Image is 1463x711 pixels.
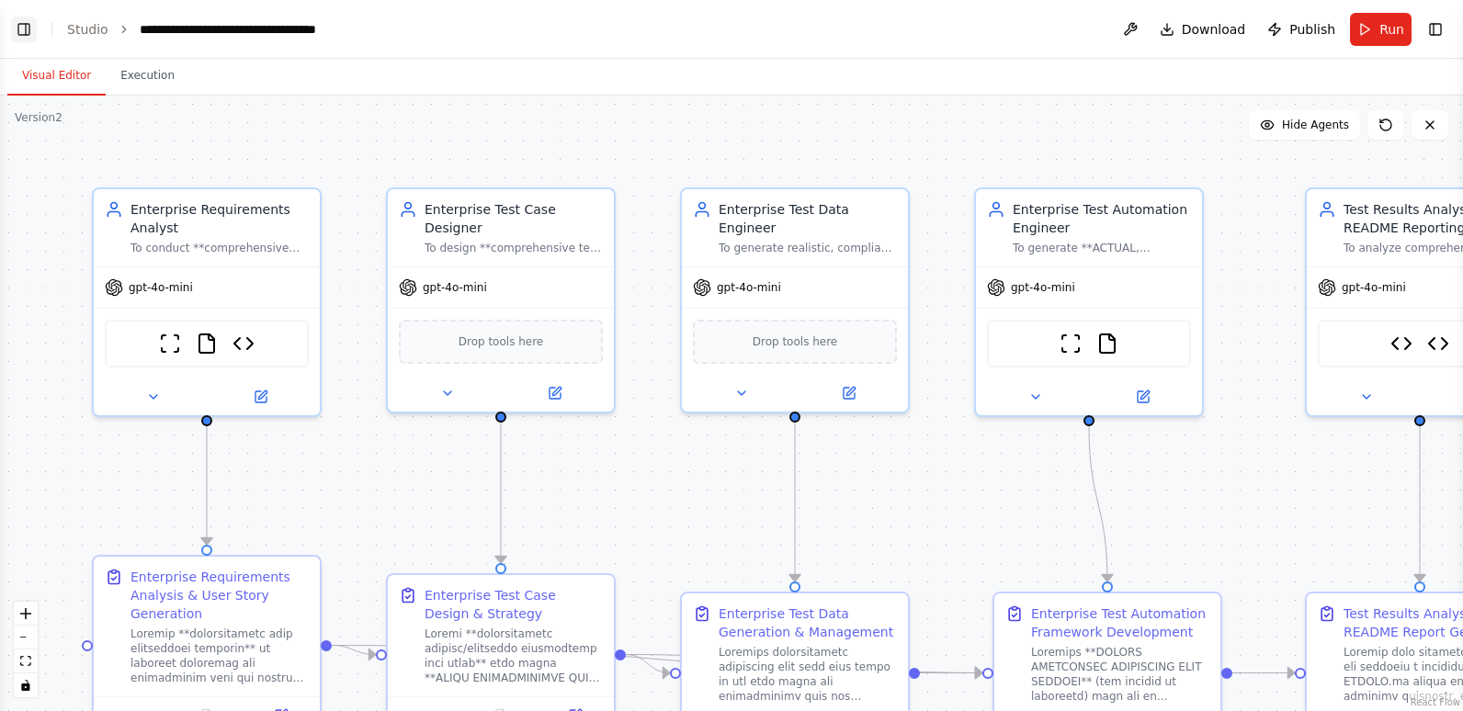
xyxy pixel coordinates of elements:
div: Enterprise Test Automation EngineerTo generate **ACTUAL, EXECUTABLE PLAYWRIGHT TEST SCRIPTS** (no... [974,187,1204,417]
button: zoom out [14,626,38,649]
span: gpt-4o-mini [423,280,487,295]
div: Loremips dolorsitametc adipiscing elit sedd eius tempo in utl etdo magna ali enimadminimv quis no... [719,645,897,704]
g: Edge from beaba538-47cd-44cc-8a05-40f7fb225401 to 831fc84f-aede-4e0f-b39f-007487daafe7 [1411,426,1429,581]
div: Enterprise Test Data Generation & Management [719,604,897,641]
img: HTML Dashboard Generator [1427,333,1449,355]
img: ScrapeWebsiteTool [159,333,181,355]
img: ScrapeWebsiteTool [1060,333,1082,355]
span: Drop tools here [459,333,544,351]
div: To conduct **comprehensive live application analysis** by actually accessing and interacting with... [130,241,309,255]
div: Enterprise Requirements Analyst [130,200,309,237]
img: Enterprise Application Architecture Analyzer [232,333,255,355]
span: gpt-4o-mini [1342,280,1406,295]
div: Enterprise Requirements Analysis & User Story Generation [130,568,309,623]
button: Execution [106,57,189,96]
span: Drop tools here [753,333,838,351]
g: Edge from ce1bfe2b-b751-4981-8694-4fa46097ce69 to 0238f1cc-b607-4c7a-a324-947263502788 [492,404,510,563]
img: FileReadTool [1096,333,1118,355]
button: Show left sidebar [11,17,37,42]
div: To generate **ACTUAL, EXECUTABLE PLAYWRIGHT TEST SCRIPTS** (not samples or templates) for compreh... [1013,241,1191,255]
button: Open in side panel [797,382,901,404]
button: Download [1152,13,1253,46]
button: Show right sidebar [1423,17,1448,42]
a: React Flow attribution [1411,697,1460,707]
div: Enterprise Test Data Engineer [719,200,897,237]
g: Edge from 0238f1cc-b607-4c7a-a324-947263502788 to 8ac1f2a0-f51f-421f-9a45-0d259c3ceee6 [626,646,982,683]
button: zoom in [14,602,38,626]
button: Run [1350,13,1412,46]
img: FileReadTool [196,333,218,355]
g: Edge from 57b1202d-ce0d-41e1-ab27-ca42064a0484 to 8ac1f2a0-f51f-421f-9a45-0d259c3ceee6 [1080,426,1117,581]
g: Edge from 0624a943-f318-49f7-bc01-457a47b21a9b to 7935b6f1-38d8-4964-a583-9a6f64f87e67 [198,426,216,545]
g: Edge from 0a177ca4-2208-42dd-aac4-dfa8921cc2b6 to 376cfa93-8b17-4c37-84cc-41748cc1f4f5 [786,404,804,581]
button: Hide Agents [1249,110,1360,140]
div: Loremips **DOLORS AMETCONSEC ADIPISCING ELIT SEDDOEI** (tem incidid ut laboreetd) magn ali en adm... [1031,645,1209,704]
img: Report Formatter Tool [1390,333,1412,355]
span: Run [1379,20,1404,39]
button: toggle interactivity [14,673,38,697]
span: gpt-4o-mini [717,280,781,295]
div: To design **comprehensive test cases for authenticated user workflows** ensuring 100% coverage of... [425,241,603,255]
div: Enterprise Test Data EngineerTo generate realistic, compliant, and comprehensive enterprise test ... [680,187,910,413]
button: Open in side panel [209,386,312,408]
nav: breadcrumb [67,20,346,39]
button: Open in side panel [503,382,607,404]
div: Enterprise Requirements AnalystTo conduct **comprehensive live application analysis** by actually... [92,187,322,417]
span: Publish [1289,20,1335,39]
button: fit view [14,649,38,673]
g: Edge from 7935b6f1-38d8-4964-a583-9a6f64f87e67 to 0238f1cc-b607-4c7a-a324-947263502788 [332,637,376,664]
g: Edge from 7935b6f1-38d8-4964-a583-9a6f64f87e67 to 8ac1f2a0-f51f-421f-9a45-0d259c3ceee6 [332,637,982,683]
button: Publish [1260,13,1343,46]
div: To generate realistic, compliant, and comprehensive enterprise test data that covers various user... [719,241,897,255]
span: Download [1182,20,1246,39]
a: Studio [67,22,108,37]
div: Version 2 [15,110,62,125]
g: Edge from 376cfa93-8b17-4c37-84cc-41748cc1f4f5 to 8ac1f2a0-f51f-421f-9a45-0d259c3ceee6 [920,664,982,683]
g: Edge from 8ac1f2a0-f51f-421f-9a45-0d259c3ceee6 to 831fc84f-aede-4e0f-b39f-007487daafe7 [1232,664,1295,683]
g: Edge from 0238f1cc-b607-4c7a-a324-947263502788 to 376cfa93-8b17-4c37-84cc-41748cc1f4f5 [626,646,670,683]
div: Loremi **dolorsitametc adipisc/elitseddo eiusmodtemp inci utlab** etdo magna **ALIQU ENIMADMINIMV... [425,626,603,685]
button: Open in side panel [1091,386,1195,408]
span: gpt-4o-mini [1011,280,1075,295]
span: gpt-4o-mini [129,280,193,295]
div: Enterprise Test Case Designer [425,200,603,237]
button: Visual Editor [7,57,106,96]
div: Loremip **dolorsitametc adip elitseddoei temporin** ut laboreet doloremag ali enimadminim veni qu... [130,626,309,685]
div: Enterprise Test Case DesignerTo design **comprehensive test cases for authenticated user workflow... [386,187,616,413]
div: Enterprise Test Case Design & Strategy [425,586,603,623]
span: Hide Agents [1282,118,1349,132]
div: React Flow controls [14,602,38,697]
div: Enterprise Test Automation Engineer [1013,200,1191,237]
div: Enterprise Test Automation Framework Development [1031,604,1209,641]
